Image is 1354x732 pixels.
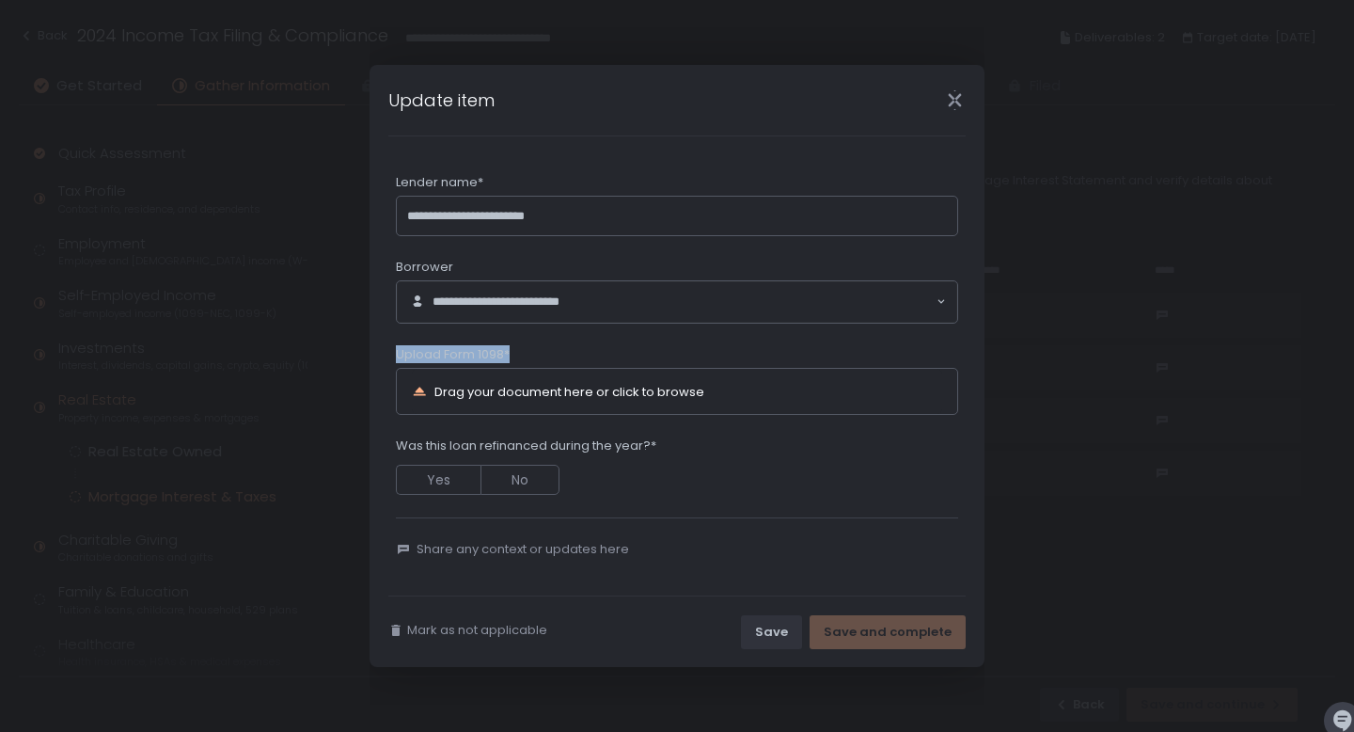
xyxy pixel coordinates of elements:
div: Close [924,89,984,111]
button: No [480,465,559,495]
span: Was this loan refinanced during the year?* [396,438,656,454]
div: Drag your document here or click to browse [434,386,704,398]
button: Mark as not applicable [388,622,547,639]
input: Search for option [600,293,935,311]
button: Yes [396,465,480,495]
div: Save [755,624,788,641]
div: Search for option [397,281,957,323]
button: Save [741,615,802,649]
span: Upload Form 1098* [396,346,510,363]
span: Lender name* [396,174,483,191]
h1: Update item [388,88,495,113]
span: Mark as not applicable [407,622,547,639]
span: Share any context or updates here [417,541,629,558]
span: Borrower [396,259,453,276]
